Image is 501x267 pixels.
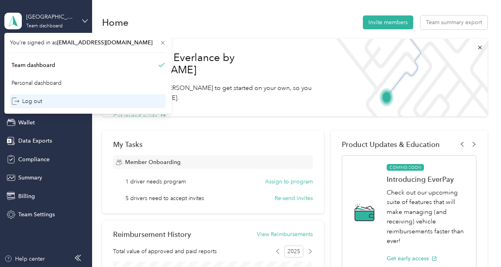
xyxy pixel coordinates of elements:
[275,194,313,202] button: Re-send invites
[57,39,152,46] span: [EMAIL_ADDRESS][DOMAIN_NAME]
[18,155,50,164] span: Compliance
[330,39,488,116] img: Welcome to everlance
[18,174,42,182] span: Summary
[18,137,52,145] span: Data Exports
[125,158,181,166] span: Member Onboarding
[257,230,313,238] button: View Reimbursements
[342,140,440,149] span: Product Updates & Education
[4,255,45,263] button: Help center
[10,38,166,47] span: You’re signed in as
[26,24,63,29] div: Team dashboard
[265,177,313,186] button: Assign to program
[113,230,191,238] h2: Reimbursement History
[363,15,413,29] button: Invite members
[18,192,35,200] span: Billing
[387,254,437,263] button: Get early access
[113,140,313,149] div: My Tasks
[113,247,217,256] span: Total value of approved and paid reports
[18,210,55,219] span: Team Settings
[387,175,467,183] h1: Introducing EverPay
[12,61,55,69] div: Team dashboard
[457,223,501,267] iframe: Everlance-gr Chat Button Frame
[387,164,424,171] span: COMING SOON
[26,13,76,21] div: [GEOGRAPHIC_DATA]
[113,51,319,76] h1: Welcome to Everlance by [PERSON_NAME]
[12,79,62,87] div: Personal dashboard
[125,194,204,202] span: 5 drivers need to accept invites
[420,15,488,29] button: Team summary export
[102,18,129,27] h1: Home
[18,118,35,127] span: Wallet
[284,246,303,257] span: 2025
[387,188,467,246] p: Check out our upcoming suite of features that will make managing (and receiving) vehicle reimburs...
[125,177,186,186] span: 1 driver needs program
[12,97,42,105] div: Log out
[113,83,319,103] p: Read our step-by-[PERSON_NAME] to get started on your own, so you can start saving [DATE].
